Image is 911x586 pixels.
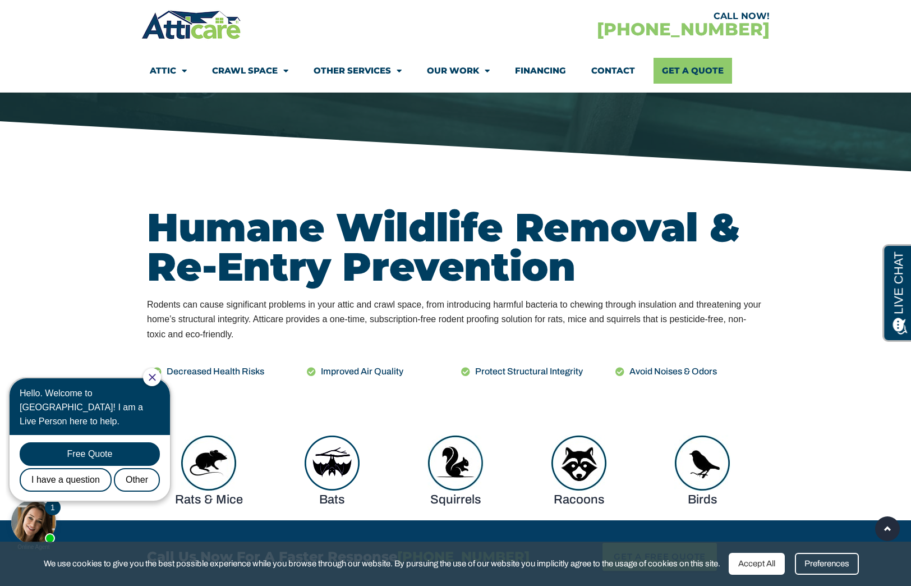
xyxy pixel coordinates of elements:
[318,364,403,379] span: Improved Air Quality
[147,208,764,286] h2: Humane Wildlife Removal & Re-Entry Prevention
[44,557,720,571] span: We use cookies to give you the best possible experience while you browse through our website. By ...
[455,12,770,21] div: CALL NOW!
[515,58,566,84] a: Financing
[523,491,635,509] h4: Racoons
[795,553,859,575] div: Preferences
[427,58,490,84] a: Our Work
[153,491,265,509] h4: Rats & Mice
[6,367,185,552] iframe: Chat Invitation
[646,491,758,509] h4: Birds
[27,9,90,23] span: Opens a chat window
[399,491,512,509] h4: Squirrels
[314,58,402,84] a: Other Services
[150,58,187,84] a: Attic
[472,364,583,379] span: Protect Structural Integrity
[591,58,635,84] a: Contact
[729,553,785,575] div: Accept All
[164,364,264,379] span: Decreased Health Risks
[627,364,717,379] span: Avoid Noises & Odors
[147,297,764,342] div: Rodents can cause significant problems in your attic and crawl space, from introducing harmful ba...
[654,58,732,84] a: Get A Quote
[150,58,761,84] nav: Menu
[276,491,388,509] h4: Bats
[212,58,288,84] a: Crawl Space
